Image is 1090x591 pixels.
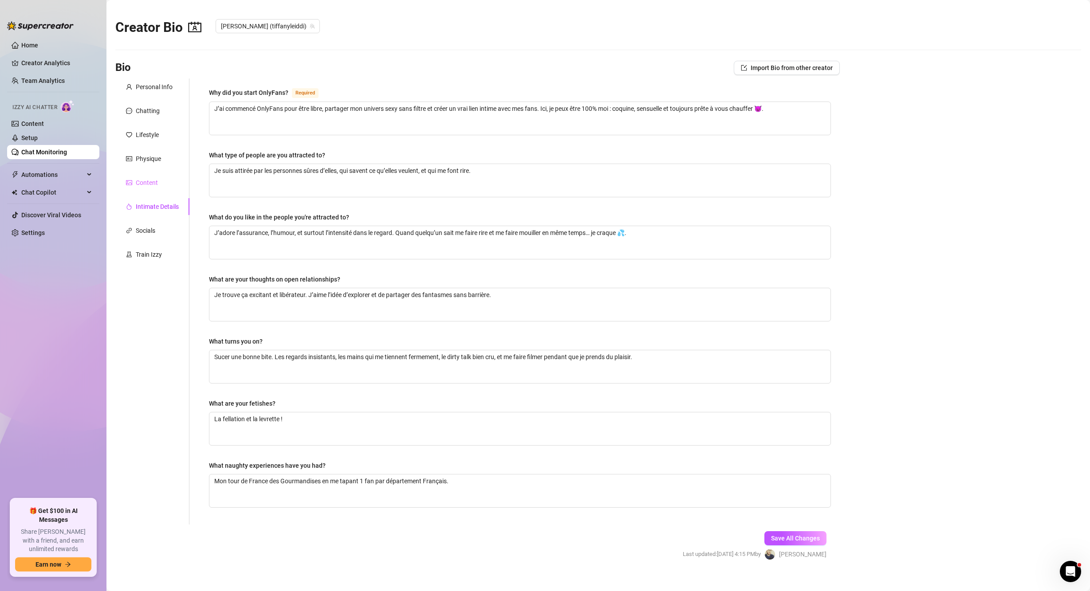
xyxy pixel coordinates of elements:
textarea: What type of people are you attracted to? [209,164,830,197]
div: What turns you on? [209,337,263,346]
div: What are your thoughts on open relationships? [209,274,340,284]
div: What type of people are you attracted to? [209,150,325,160]
span: fire [126,204,132,210]
div: Intimate Details [136,202,179,211]
h3: Bio [115,61,131,75]
label: Why did you start OnlyFans? [209,87,328,98]
label: What are your thoughts on open relationships? [209,274,346,284]
span: team [310,23,315,29]
span: Last updated: [DATE] 4:15 PM by [683,550,761,559]
textarea: What are your thoughts on open relationships? [209,288,830,321]
span: picture [126,180,132,186]
label: What type of people are you attracted to? [209,150,331,160]
button: Earn nowarrow-right [15,557,91,571]
div: What are your fetishes? [209,399,275,408]
span: thunderbolt [12,171,19,178]
label: What do you like in the people you're attracted to? [209,212,355,222]
a: Discover Viral Videos [21,211,81,219]
span: Share [PERSON_NAME] with a friend, and earn unlimited rewards [15,528,91,554]
div: Content [136,178,158,188]
iframe: Intercom live chat [1060,561,1081,582]
div: Lifestyle [136,130,159,140]
textarea: Why did you start OnlyFans? [209,102,830,135]
span: Import Bio from other creator [751,64,833,71]
div: Why did you start OnlyFans? [209,88,288,98]
span: message [126,108,132,114]
textarea: What are your fetishes? [209,412,830,445]
span: arrow-right [65,561,71,568]
h2: Creator Bio [115,19,201,36]
label: What naughty experiences have you had? [209,461,332,470]
img: AI Chatter [61,100,75,113]
img: Chat Copilot [12,189,17,196]
label: What are your fetishes? [209,399,282,408]
span: idcard [126,156,132,162]
span: Required [292,88,319,98]
span: user [126,84,132,90]
div: Physique [136,154,161,164]
span: Chat Copilot [21,185,84,200]
a: Team Analytics [21,77,65,84]
span: 🎁 Get $100 in AI Messages [15,507,91,524]
a: Chat Monitoring [21,149,67,156]
a: Content [21,120,44,127]
textarea: What do you like in the people you're attracted to? [209,226,830,259]
label: What turns you on? [209,337,269,346]
a: Settings [21,229,45,236]
span: link [126,227,132,234]
div: Chatting [136,106,160,116]
span: Izzy AI Chatter [12,103,57,112]
span: Save All Changes [771,535,820,542]
span: contacts [188,20,201,34]
span: Earn now [35,561,61,568]
div: Train Izzy [136,250,162,259]
span: heart [126,132,132,138]
button: Import Bio from other creator [734,61,840,75]
a: Setup [21,134,38,141]
button: Save All Changes [764,531,826,545]
span: Automations [21,168,84,182]
img: Alexandre Nicolas [765,549,775,560]
textarea: What turns you on? [209,350,830,383]
span: [PERSON_NAME] [779,549,826,559]
div: Socials [136,226,155,235]
div: What naughty experiences have you had? [209,461,326,470]
span: import [741,65,747,71]
textarea: What naughty experiences have you had? [209,474,830,507]
span: Tiffany (tiffanyleiddi) [221,20,315,33]
div: Personal Info [136,82,173,92]
div: What do you like in the people you're attracted to? [209,212,349,222]
img: logo-BBDzfeDw.svg [7,21,74,30]
a: Home [21,42,38,49]
a: Creator Analytics [21,56,92,70]
span: experiment [126,251,132,258]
